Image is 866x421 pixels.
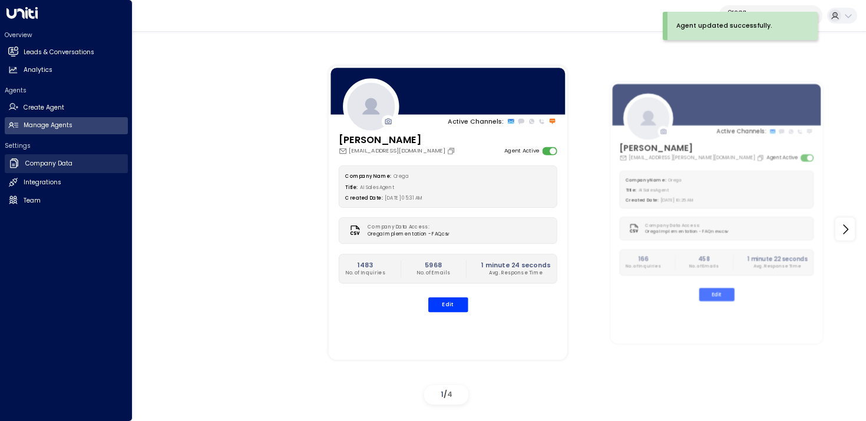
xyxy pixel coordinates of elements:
[5,141,128,150] h2: Settings
[441,389,444,399] span: 1
[717,127,766,135] p: Active Channels:
[5,154,128,173] a: Company Data
[626,187,636,193] label: Title:
[345,195,382,201] label: Created Date:
[748,255,808,263] h2: 1 minute 22 seconds
[417,270,450,277] p: No. of Emails
[447,389,452,399] span: 4
[646,229,729,236] span: Orega Implementation - FAQ new.csv
[25,159,72,168] h2: Company Data
[5,117,128,134] a: Manage Agents
[481,260,550,270] h2: 1 minute 24 seconds
[728,8,802,15] p: Orega
[447,147,457,155] button: Copy
[481,270,550,277] p: Avg. Response Time
[393,173,408,179] span: Orega
[368,224,445,231] label: Company Data Access:
[5,86,128,95] h2: Agents
[428,297,468,312] button: Edit
[5,192,128,209] a: Team
[5,99,128,116] a: Create Agent
[719,5,822,26] button: Oregad62b4f3b-a803-4355-9bc8-4e5b658db589
[345,173,391,179] label: Company Name:
[5,174,128,191] a: Integrations
[620,141,766,154] h3: [PERSON_NAME]
[689,255,719,263] h2: 458
[345,270,385,277] p: No. of Inquiries
[24,196,41,205] h2: Team
[5,44,128,61] a: Leads & Conversations
[626,197,659,203] label: Created Date:
[24,103,64,112] h2: Create Agent
[385,195,423,201] span: [DATE] 05:31 AM
[345,184,358,190] label: Title:
[504,147,538,155] label: Agent Active
[345,260,385,270] h2: 1483
[626,255,661,263] h2: 166
[24,178,61,187] h2: Integrations
[626,177,666,183] label: Company Name:
[767,154,798,162] label: Agent Active
[368,231,449,238] span: Orega Implementation - FAQ.csv
[338,147,457,155] div: [EMAIL_ADDRESS][DOMAIN_NAME]
[639,187,669,193] span: AI Sales Agent
[748,263,808,270] p: Avg. Response Time
[699,288,735,301] button: Edit
[24,65,52,75] h2: Analytics
[338,132,457,147] h3: [PERSON_NAME]
[448,117,504,126] p: Active Channels:
[5,31,128,39] h2: Overview
[757,154,766,162] button: Copy
[424,385,468,405] div: /
[360,184,395,190] span: AI Sales Agent
[676,21,772,31] div: Agent updated successfully.
[661,197,695,203] span: [DATE] 10:25 AM
[689,263,719,270] p: No. of Emails
[24,48,94,57] h2: Leads & Conversations
[5,62,128,79] a: Analytics
[620,154,766,162] div: [EMAIL_ADDRESS][PERSON_NAME][DOMAIN_NAME]
[417,260,450,270] h2: 5968
[626,263,661,270] p: No. of Inquiries
[669,177,682,183] span: Orega
[24,121,72,130] h2: Manage Agents
[646,223,725,229] label: Company Data Access:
